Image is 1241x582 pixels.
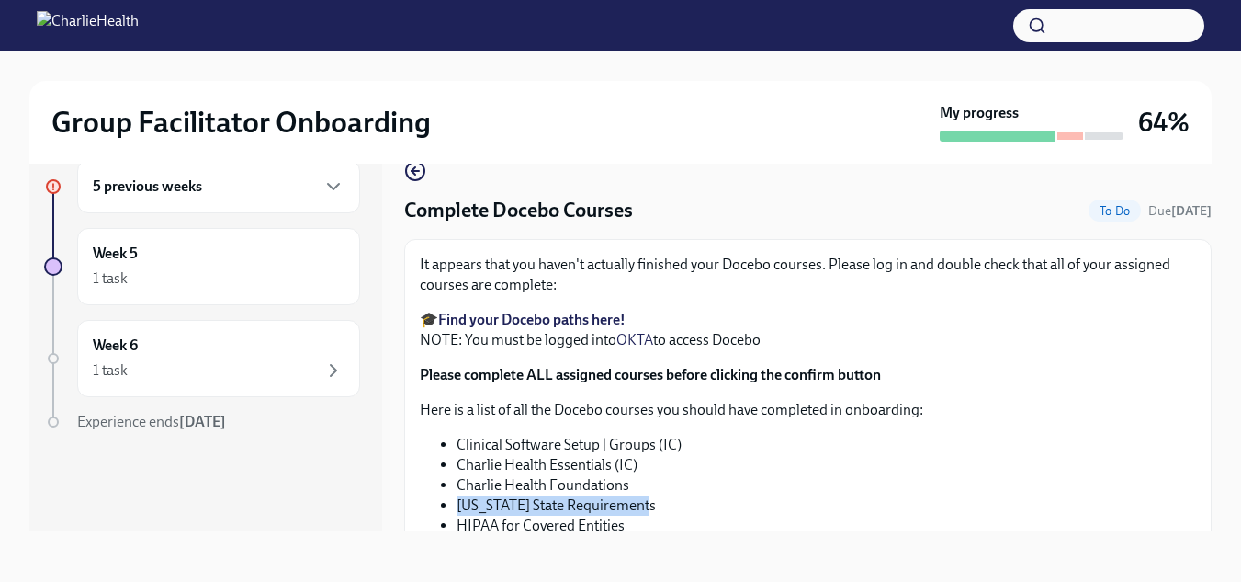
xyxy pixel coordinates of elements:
[93,360,128,381] div: 1 task
[420,310,1196,350] p: 🎓 NOTE: You must be logged into to access Docebo
[179,413,226,430] strong: [DATE]
[457,455,1196,475] li: Charlie Health Essentials (IC)
[44,228,360,305] a: Week 51 task
[616,331,653,348] a: OKTA
[37,11,139,40] img: CharlieHealth
[404,197,633,224] h4: Complete Docebo Courses
[51,104,431,141] h2: Group Facilitator Onboarding
[420,366,881,383] strong: Please complete ALL assigned courses before clicking the confirm button
[457,475,1196,496] li: Charlie Health Foundations
[93,244,138,264] h6: Week 5
[457,496,1196,516] li: [US_STATE] State Requirements
[93,268,128,289] div: 1 task
[77,413,226,430] span: Experience ends
[1171,203,1212,219] strong: [DATE]
[1089,204,1141,218] span: To Do
[93,336,138,356] h6: Week 6
[438,311,626,328] a: Find your Docebo paths here!
[1148,203,1212,219] span: Due
[940,103,1019,123] strong: My progress
[93,177,202,197] h6: 5 previous weeks
[420,400,1196,420] p: Here is a list of all the Docebo courses you should have completed in onboarding:
[1148,202,1212,220] span: September 20th, 2025 10:00
[1138,106,1190,139] h3: 64%
[457,435,1196,455] li: Clinical Software Setup | Groups (IC)
[457,516,1196,536] li: HIPAA for Covered Entities
[420,255,1196,295] p: It appears that you haven't actually finished your Docebo courses. Please log in and double check...
[77,160,360,213] div: 5 previous weeks
[44,320,360,397] a: Week 61 task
